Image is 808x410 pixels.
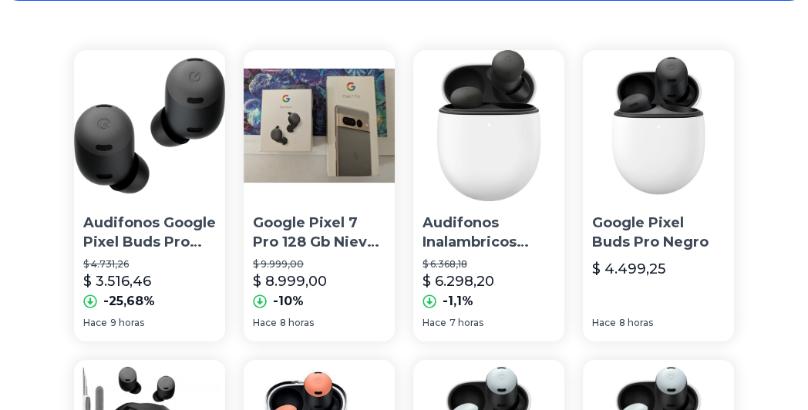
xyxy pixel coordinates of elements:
[83,317,107,329] span: Hace
[74,50,225,341] a: Audifonos Google Pixel Buds Pro Con Cancelacion De RuidoAudifonos Google Pixel Buds Pro Con Cance...
[103,292,155,311] p: -25,68%
[423,271,494,292] p: $ 6.298,20
[592,317,616,329] span: Hace
[253,213,385,252] p: Google Pixel 7 Pro 128 Gb Nieve 12 Gb Ram + Google Buds + Refacciones
[244,50,395,201] img: Google Pixel 7 Pro 128 Gb Nieve 12 Gb Ram + Google Buds + Refacciones
[423,213,555,252] p: Audifonos Inalambricos Google Pixel Buds Pro Gen 2
[253,258,385,271] p: $ 9.999,00
[83,271,151,292] p: $ 3.516,46
[592,258,665,280] p: $ 4.499,25
[583,50,734,201] img: Google Pixel Buds Pro Negro
[253,317,277,329] span: Hace
[413,50,564,341] a: Audifonos Inalambricos Google Pixel Buds Pro Gen 2Audifonos Inalambricos Google Pixel Buds Pro Ge...
[280,317,314,329] span: 8 horas
[592,213,725,252] p: Google Pixel Buds Pro Negro
[443,292,473,311] p: -1,1%
[423,258,555,271] p: $ 6.368,18
[619,317,653,329] span: 8 horas
[253,271,327,292] p: $ 8.999,00
[449,317,483,329] span: 7 horas
[83,258,216,271] p: $ 4.731,26
[413,50,564,201] img: Audifonos Inalambricos Google Pixel Buds Pro Gen 2
[273,292,304,311] p: -10%
[244,50,395,341] a: Google Pixel 7 Pro 128 Gb Nieve 12 Gb Ram + Google Buds + RefaccionesGoogle Pixel 7 Pro 128 Gb Ni...
[74,50,225,201] img: Audifonos Google Pixel Buds Pro Con Cancelacion De Ruido
[583,50,734,341] a: Google Pixel Buds Pro NegroGoogle Pixel Buds Pro Negro$ 4.499,25Hace8 horas
[83,213,216,252] p: Audifonos Google Pixel Buds Pro Con Cancelacion De Ruido
[423,317,446,329] span: Hace
[110,317,144,329] span: 9 horas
